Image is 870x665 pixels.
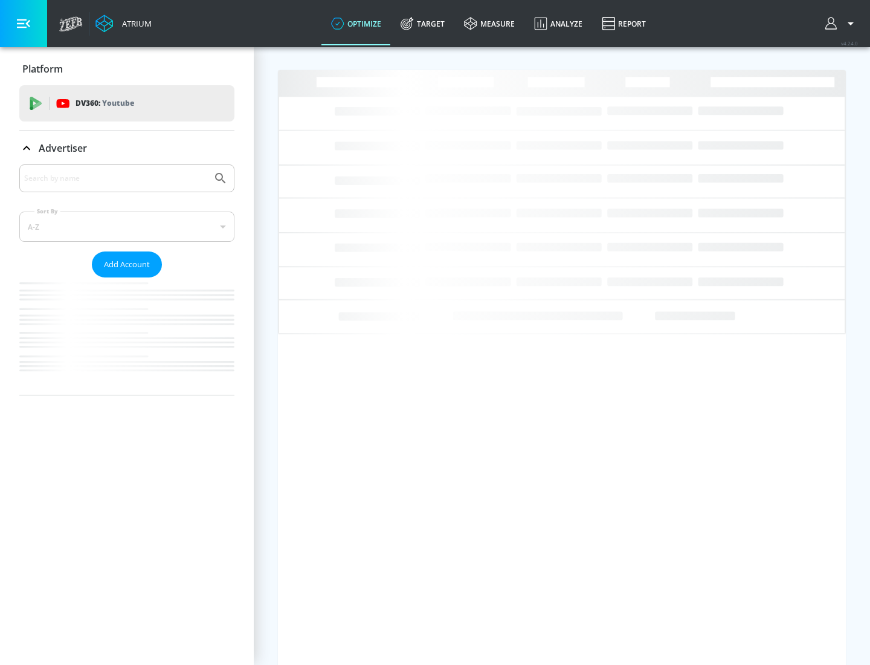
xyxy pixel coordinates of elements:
span: Add Account [104,258,150,271]
a: Analyze [524,2,592,45]
label: Sort By [34,207,60,215]
button: Add Account [92,251,162,277]
span: v 4.24.0 [841,40,858,47]
p: Youtube [102,97,134,109]
a: Report [592,2,656,45]
p: Platform [22,62,63,76]
div: Advertiser [19,164,234,395]
a: Atrium [95,15,152,33]
p: DV360: [76,97,134,110]
nav: list of Advertiser [19,277,234,395]
div: Advertiser [19,131,234,165]
a: measure [454,2,524,45]
div: DV360: Youtube [19,85,234,122]
input: Search by name [24,170,207,186]
a: optimize [321,2,391,45]
div: A-Z [19,212,234,242]
div: Platform [19,52,234,86]
div: Atrium [117,18,152,29]
p: Advertiser [39,141,87,155]
a: Target [391,2,454,45]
